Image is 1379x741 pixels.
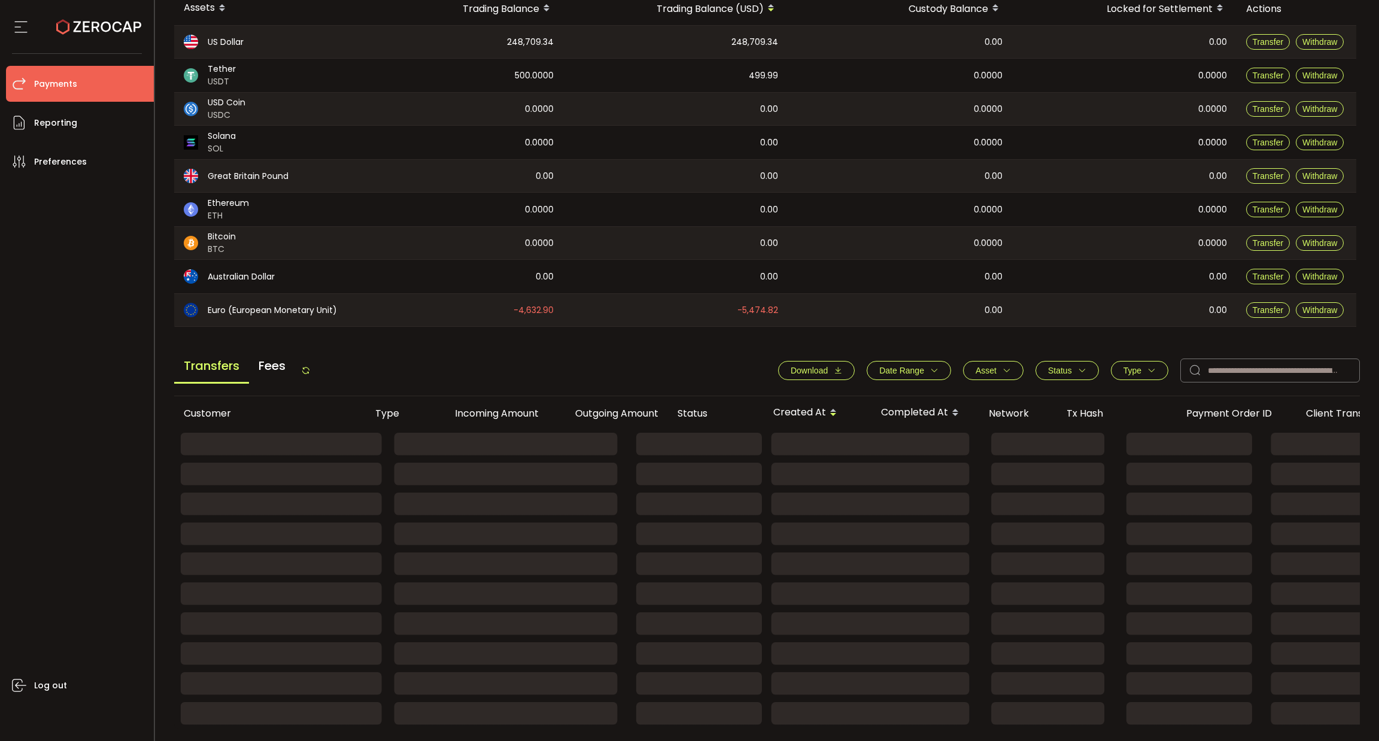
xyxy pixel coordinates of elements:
[778,361,855,380] button: Download
[208,230,236,243] span: Bitcoin
[249,350,295,382] span: Fees
[525,203,554,217] span: 0.0000
[974,236,1003,250] span: 0.0000
[1253,205,1284,214] span: Transfer
[668,406,764,420] div: Status
[34,677,67,694] span: Log out
[429,406,548,420] div: Incoming Amount
[1209,270,1227,284] span: 0.00
[1209,169,1227,183] span: 0.00
[507,35,554,49] span: 248,709.34
[1253,37,1284,47] span: Transfer
[208,36,244,48] span: US Dollar
[184,135,198,150] img: sol_portfolio.png
[525,136,554,150] span: 0.0000
[1319,684,1379,741] iframe: Chat Widget
[760,203,778,217] span: 0.00
[1111,361,1168,380] button: Type
[1253,272,1284,281] span: Transfer
[871,403,979,423] div: Completed At
[1246,202,1290,217] button: Transfer
[985,270,1003,284] span: 0.00
[974,102,1003,116] span: 0.0000
[1296,202,1344,217] button: Withdraw
[548,406,668,420] div: Outgoing Amount
[764,403,871,423] div: Created At
[1246,269,1290,284] button: Transfer
[34,153,87,171] span: Preferences
[737,303,778,317] span: -5,474.82
[184,202,198,217] img: eth_portfolio.svg
[208,170,288,183] span: Great Britain Pound
[1246,302,1290,318] button: Transfer
[1253,138,1284,147] span: Transfer
[1296,135,1344,150] button: Withdraw
[1296,101,1344,117] button: Withdraw
[525,236,554,250] span: 0.0000
[974,69,1003,83] span: 0.0000
[1198,102,1227,116] span: 0.0000
[985,169,1003,183] span: 0.00
[1246,135,1290,150] button: Transfer
[1302,272,1337,281] span: Withdraw
[1237,2,1356,16] div: Actions
[184,269,198,284] img: aud_portfolio.svg
[208,142,236,155] span: SOL
[1246,168,1290,184] button: Transfer
[1035,361,1099,380] button: Status
[1302,305,1337,315] span: Withdraw
[174,406,366,420] div: Customer
[1302,138,1337,147] span: Withdraw
[760,270,778,284] span: 0.00
[760,169,778,183] span: 0.00
[867,361,951,380] button: Date Range
[1246,235,1290,251] button: Transfer
[1198,203,1227,217] span: 0.0000
[731,35,778,49] span: 248,709.34
[536,270,554,284] span: 0.00
[749,69,778,83] span: 499.99
[985,35,1003,49] span: 0.00
[184,68,198,83] img: usdt_portfolio.svg
[1302,171,1337,181] span: Withdraw
[1057,406,1177,420] div: Tx Hash
[184,303,198,317] img: eur_portfolio.svg
[791,366,828,375] span: Download
[1246,68,1290,83] button: Transfer
[1209,35,1227,49] span: 0.00
[514,303,554,317] span: -4,632.90
[208,243,236,256] span: BTC
[1253,71,1284,80] span: Transfer
[974,136,1003,150] span: 0.0000
[1246,101,1290,117] button: Transfer
[525,102,554,116] span: 0.0000
[879,366,924,375] span: Date Range
[1296,34,1344,50] button: Withdraw
[1302,205,1337,214] span: Withdraw
[1302,71,1337,80] span: Withdraw
[1198,236,1227,250] span: 0.0000
[1296,302,1344,318] button: Withdraw
[1253,238,1284,248] span: Transfer
[208,197,249,209] span: Ethereum
[515,69,554,83] span: 500.0000
[1048,366,1072,375] span: Status
[1198,69,1227,83] span: 0.0000
[1302,37,1337,47] span: Withdraw
[536,169,554,183] span: 0.00
[208,304,337,317] span: Euro (European Monetary Unit)
[976,366,997,375] span: Asset
[208,63,236,75] span: Tether
[1296,269,1344,284] button: Withdraw
[208,271,275,283] span: Australian Dollar
[34,114,77,132] span: Reporting
[760,236,778,250] span: 0.00
[208,209,249,222] span: ETH
[1198,136,1227,150] span: 0.0000
[1253,305,1284,315] span: Transfer
[208,130,236,142] span: Solana
[1302,104,1337,114] span: Withdraw
[1302,238,1337,248] span: Withdraw
[979,406,1057,420] div: Network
